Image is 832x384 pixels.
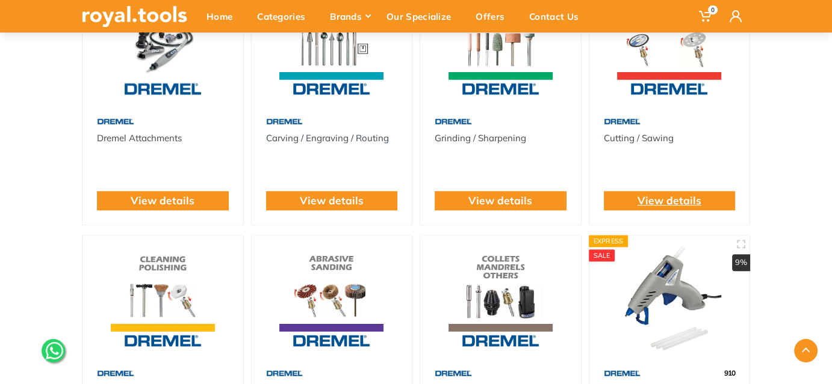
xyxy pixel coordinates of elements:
[82,6,187,27] img: royal.tools Logo
[266,132,389,144] a: Carving / Engraving / Routing
[93,246,232,350] img: Royal Tools - Cleaning / polishing
[435,132,526,144] a: Grinding / Sharpening
[604,132,674,144] a: Cutting / Sawing
[198,4,249,29] div: Home
[431,246,570,350] img: Royal Tools - Collets / mandrels / others
[131,193,194,209] a: View details
[604,362,641,383] img: 67.webp
[97,362,134,383] img: 67.webp
[266,111,303,132] img: 67.webp
[266,362,303,383] img: 67.webp
[708,5,718,14] span: 0
[249,4,321,29] div: Categories
[97,132,182,144] a: Dremel Attachments
[435,362,472,383] img: 67.webp
[262,246,402,350] img: Royal Tools - Abrasive Sanding
[378,4,467,29] div: Our Specialize
[600,246,739,350] img: Royal Tools - Glue Gun 165 °C
[521,4,595,29] div: Contact Us
[468,193,532,209] a: View details
[724,368,735,377] span: 910
[467,4,521,29] div: Offers
[638,193,701,209] a: View details
[589,249,615,261] div: SALE
[732,254,750,271] div: 9%
[321,4,378,29] div: Brands
[435,111,472,132] img: 67.webp
[97,111,134,132] img: 67.webp
[300,193,364,209] a: View details
[604,111,641,132] img: 67.webp
[589,235,629,247] div: Express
